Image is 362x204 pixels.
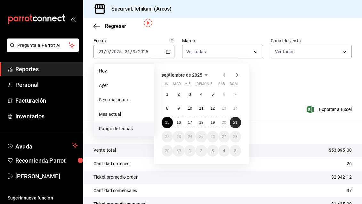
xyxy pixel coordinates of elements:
span: / [130,49,132,54]
abbr: 22 de septiembre de 2025 [165,134,169,139]
button: 12 de septiembre de 2025 [207,103,218,114]
span: Regresar [105,23,126,29]
abbr: 24 de septiembre de 2025 [188,134,192,139]
span: Rango de fechas [99,125,149,132]
span: Reportes [15,65,78,73]
button: 21 de septiembre de 2025 [230,117,241,128]
p: 26 [347,160,352,167]
button: 5 de octubre de 2025 [230,145,241,157]
button: 11 de septiembre de 2025 [196,103,207,114]
abbr: 4 de octubre de 2025 [223,149,225,153]
span: - [123,49,124,54]
abbr: viernes [207,82,212,89]
label: Fecha [93,38,174,43]
abbr: 15 de septiembre de 2025 [165,120,169,125]
abbr: 20 de septiembre de 2025 [222,120,226,125]
span: [PERSON_NAME] [15,172,78,181]
button: 1 de octubre de 2025 [184,145,196,157]
button: 7 de septiembre de 2025 [230,89,241,100]
span: Ver todas [186,48,206,55]
span: Ayuda [15,141,69,149]
button: 5 de septiembre de 2025 [207,89,218,100]
button: 29 de septiembre de 2025 [162,145,173,157]
abbr: 14 de septiembre de 2025 [233,106,237,111]
button: 9 de septiembre de 2025 [173,103,184,114]
input: ---- [111,49,122,54]
button: 22 de septiembre de 2025 [162,131,173,142]
abbr: 3 de septiembre de 2025 [189,92,191,97]
p: Venta total [93,147,116,154]
button: 4 de octubre de 2025 [218,145,229,157]
abbr: 1 de septiembre de 2025 [166,92,168,97]
abbr: sábado [218,82,225,89]
button: 25 de septiembre de 2025 [196,131,207,142]
span: Inventarios [15,112,78,121]
input: -- [133,49,136,54]
abbr: 5 de septiembre de 2025 [212,92,214,97]
abbr: 21 de septiembre de 2025 [233,120,237,125]
button: 20 de septiembre de 2025 [218,117,229,128]
button: 26 de septiembre de 2025 [207,131,218,142]
abbr: 16 de septiembre de 2025 [176,120,181,125]
a: Pregunta a Parrot AI [4,47,79,53]
span: Recomienda Parrot [15,156,78,165]
button: 8 de septiembre de 2025 [162,103,173,114]
abbr: 8 de septiembre de 2025 [166,106,168,111]
abbr: 1 de octubre de 2025 [189,149,191,153]
abbr: 19 de septiembre de 2025 [211,120,215,125]
abbr: 28 de septiembre de 2025 [233,134,237,139]
span: Ayer [99,82,149,89]
abbr: 5 de octubre de 2025 [234,149,237,153]
abbr: 18 de septiembre de 2025 [199,120,203,125]
button: 19 de septiembre de 2025 [207,117,218,128]
label: Canal de venta [271,38,352,43]
abbr: 7 de septiembre de 2025 [234,92,237,97]
button: 3 de septiembre de 2025 [184,89,196,100]
abbr: jueves [196,82,233,89]
button: 6 de septiembre de 2025 [218,89,229,100]
input: -- [106,49,109,54]
abbr: martes [173,82,181,89]
span: Pregunta a Parrot AI [17,42,69,49]
abbr: 10 de septiembre de 2025 [188,106,192,111]
button: 27 de septiembre de 2025 [218,131,229,142]
abbr: 6 de septiembre de 2025 [223,92,225,97]
abbr: 17 de septiembre de 2025 [188,120,192,125]
img: Tooltip marker [144,19,152,27]
abbr: 26 de septiembre de 2025 [211,134,215,139]
abbr: 2 de octubre de 2025 [200,149,203,153]
abbr: 12 de septiembre de 2025 [211,106,215,111]
span: / [136,49,138,54]
button: Exportar a Excel [308,106,352,113]
p: $2,042.12 [331,174,352,181]
p: Cantidad órdenes [93,160,129,167]
abbr: 11 de septiembre de 2025 [199,106,203,111]
abbr: 25 de septiembre de 2025 [199,134,203,139]
abbr: 13 de septiembre de 2025 [222,106,226,111]
button: 2 de octubre de 2025 [196,145,207,157]
span: Sugerir nueva función [8,195,78,201]
button: 16 de septiembre de 2025 [173,117,184,128]
span: septiembre de 2025 [162,72,202,78]
button: 2 de septiembre de 2025 [173,89,184,100]
label: Marca [182,38,263,43]
h3: Sucursal: Ichikani (Arcos) [106,5,172,13]
span: Mes actual [99,111,149,118]
span: / [109,49,111,54]
abbr: lunes [162,82,168,89]
span: / [104,49,106,54]
button: open_drawer_menu [70,17,76,22]
span: Semana actual [99,97,149,103]
span: Hoy [99,68,149,74]
button: 3 de octubre de 2025 [207,145,218,157]
button: 13 de septiembre de 2025 [218,103,229,114]
abbr: miércoles [184,82,190,89]
button: 1 de septiembre de 2025 [162,89,173,100]
span: Facturación [15,96,78,105]
button: septiembre de 2025 [162,71,210,79]
button: 15 de septiembre de 2025 [162,117,173,128]
button: 23 de septiembre de 2025 [173,131,184,142]
button: 10 de septiembre de 2025 [184,103,196,114]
